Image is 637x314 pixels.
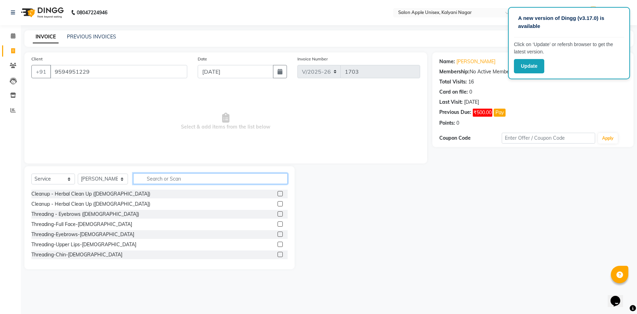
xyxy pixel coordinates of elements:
iframe: chat widget [608,286,630,307]
div: No Active Membership [439,68,627,75]
div: Threading - Eyebrows ([DEMOGRAPHIC_DATA]) [31,211,139,218]
button: +91 [31,65,51,78]
div: Membership: [439,68,470,75]
button: Update [514,59,544,73]
label: Invoice Number [297,56,328,62]
div: Name: [439,58,455,65]
div: 16 [468,78,474,86]
input: Search or Scan [133,173,288,184]
div: Cleanup - Herbal Clean Up ([DEMOGRAPHIC_DATA]) [31,200,150,208]
label: Client [31,56,43,62]
b: 08047224946 [77,3,107,22]
div: 0 [469,88,472,96]
input: Search by Name/Mobile/Email/Code [50,65,187,78]
span: ₹500.00 [473,109,492,117]
div: Last Visit: [439,98,463,106]
p: A new version of Dingg (v3.17.0) is available [518,14,620,30]
label: Date [198,56,207,62]
div: Threading-Full Face-[DEMOGRAPHIC_DATA] [31,221,132,228]
img: logo [18,3,66,22]
div: Total Visits: [439,78,467,86]
div: Threading-Eyebrows-[DEMOGRAPHIC_DATA] [31,231,134,238]
div: Threading-Chin-[DEMOGRAPHIC_DATA] [31,251,122,258]
span: Select & add items from the list below [31,87,420,156]
div: Coupon Code [439,134,502,142]
p: Click on ‘Update’ or refersh browser to get the latest version. [514,41,624,56]
img: Manager [587,6,599,19]
a: [PERSON_NAME] [456,58,495,65]
div: Previous Due: [439,109,471,117]
div: Points: [439,119,455,127]
input: Enter Offer / Coupon Code [502,133,596,144]
div: Threading-Upper Lips-[DEMOGRAPHIC_DATA] [31,241,136,248]
div: Cleanup - Herbal Clean Up ([DEMOGRAPHIC_DATA]) [31,190,150,198]
a: INVOICE [33,31,59,43]
button: Pay [494,109,506,117]
div: 0 [456,119,459,127]
a: PREVIOUS INVOICES [67,34,116,40]
div: Card on file: [439,88,468,96]
button: Apply [598,133,618,144]
div: [DATE] [464,98,479,106]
